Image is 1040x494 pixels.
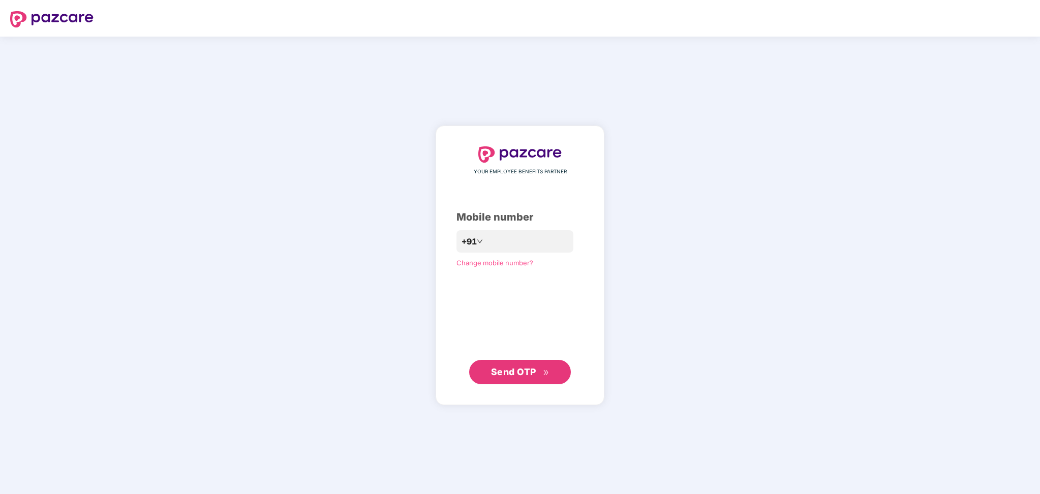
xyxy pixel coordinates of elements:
[469,360,571,384] button: Send OTPdouble-right
[456,259,533,267] a: Change mobile number?
[543,369,549,376] span: double-right
[477,238,483,244] span: down
[491,366,536,377] span: Send OTP
[478,146,562,163] img: logo
[456,209,584,225] div: Mobile number
[462,235,477,248] span: +91
[474,168,567,176] span: YOUR EMPLOYEE BENEFITS PARTNER
[10,11,94,27] img: logo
